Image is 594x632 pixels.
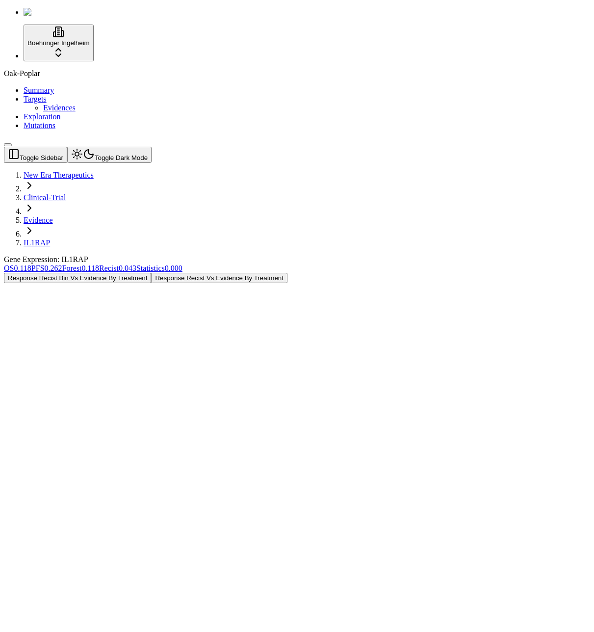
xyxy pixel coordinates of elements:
span: 0.117834922136798 [14,264,31,272]
a: Exploration [24,112,61,121]
span: Boehringer Ingelheim [27,39,90,47]
span: PFS [31,264,45,272]
span: Toggle Dark Mode [95,154,148,161]
button: Toggle Dark Mode [67,147,152,163]
span: 9.68e-17 [165,264,182,272]
button: Boehringer Ingelheim [24,25,94,61]
div: Gene Expression: IL1RAP [4,255,496,264]
a: IL1RAP [24,238,50,247]
button: Toggle Sidebar [4,147,67,163]
a: OS0.118 [4,264,31,272]
button: Response Recist Bin Vs Evidence By Treatment [4,273,151,283]
img: Numenos [24,8,61,17]
span: OS [4,264,14,272]
nav: breadcrumb [4,171,496,247]
a: Statistics0.000 [136,264,182,272]
a: Summary [24,86,54,94]
a: New Era Therapeutics [24,171,94,179]
a: PFS0.262 [31,264,62,272]
a: Evidences [43,104,76,112]
button: Response Recist Vs Evidence By Treatment [151,273,287,283]
div: Oak-Poplar [4,69,590,78]
a: Targets [24,95,47,103]
span: Forest [62,264,82,272]
button: Toggle Sidebar [4,143,12,146]
span: Toggle Sidebar [20,154,63,161]
a: Recist0.043 [99,264,136,272]
a: Evidence [24,216,53,224]
span: 0.0432830869761926 [119,264,136,272]
a: Forest0.118 [62,264,99,272]
a: Clinical-Trial [24,193,66,202]
span: Recist [99,264,119,272]
a: Mutations [24,121,55,130]
span: 0.262470621301623 [45,264,62,272]
span: 0.117834922136798 [82,264,99,272]
span: Statistics [136,264,165,272]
